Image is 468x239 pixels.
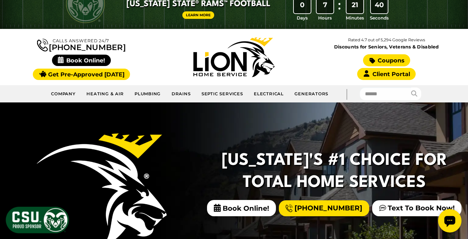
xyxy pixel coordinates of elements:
a: Company [46,87,81,100]
a: Plumbing [129,87,166,100]
img: CSU Sponsor Badge [5,206,70,234]
span: Discounts for Seniors, Veterans & Disabled [312,45,461,49]
a: Drains [166,87,196,100]
a: Coupons [363,54,410,66]
div: | [334,85,360,102]
a: Learn More [182,11,214,19]
div: Open chat widget [3,3,26,26]
h2: [US_STATE]'s #1 Choice For Total Home Services [220,150,448,194]
span: Minutes [346,15,364,21]
a: Generators [289,87,333,100]
span: Days [297,15,308,21]
a: Text To Book Now! [372,200,461,216]
a: Electrical [249,87,289,100]
a: [PHONE_NUMBER] [37,37,125,51]
span: Seconds [370,15,389,21]
img: Lion Home Service [193,37,275,77]
span: Hours [318,15,332,21]
a: [PHONE_NUMBER] [279,200,369,216]
a: Get Pre-Approved [DATE] [33,69,130,80]
a: Heating & Air [81,87,129,100]
span: Book Online! [52,55,111,66]
a: Client Portal [357,68,416,80]
span: Book Online! [207,200,276,216]
p: Rated 4.7 out of 5,294 Google Reviews [310,36,463,44]
a: Septic Services [196,87,249,100]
